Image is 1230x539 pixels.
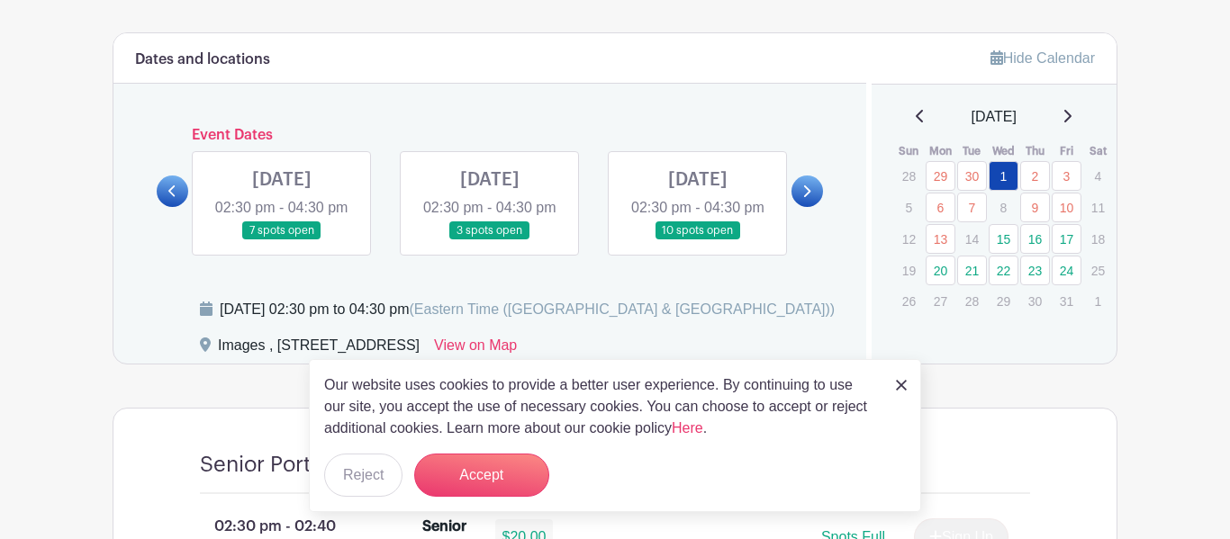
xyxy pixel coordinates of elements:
a: Hide Calendar [990,50,1095,66]
p: 29 [989,287,1018,315]
span: [DATE] [972,106,1017,128]
a: 17 [1052,224,1081,254]
a: 23 [1020,256,1050,285]
p: 14 [957,225,987,253]
p: 30 [1020,287,1050,315]
a: 3 [1052,161,1081,191]
a: 6 [926,193,955,222]
th: Mon [925,142,956,160]
th: Sun [893,142,925,160]
th: Wed [988,142,1019,160]
img: close_button-5f87c8562297e5c2d7936805f587ecaba9071eb48480494691a3f1689db116b3.svg [896,380,907,391]
p: 1 [1083,287,1113,315]
a: 30 [957,161,987,191]
p: 28 [957,287,987,315]
a: 9 [1020,193,1050,222]
p: 27 [926,287,955,315]
a: 1 [989,161,1018,191]
p: 11 [1083,193,1113,221]
a: 13 [926,224,955,254]
a: 29 [926,161,955,191]
div: Images , [STREET_ADDRESS] [218,335,420,364]
a: 2 [1020,161,1050,191]
p: 26 [894,287,924,315]
a: 10 [1052,193,1081,222]
h6: Event Dates [188,127,791,144]
p: 8 [989,193,1018,221]
a: 15 [989,224,1018,254]
p: 19 [894,256,924,284]
a: View on Map [434,335,517,364]
p: 28 [894,162,924,190]
p: Our website uses cookies to provide a better user experience. By continuing to use our site, you ... [324,374,877,439]
p: 4 [1083,162,1113,190]
div: [DATE] 02:30 pm to 04:30 pm [220,299,835,320]
span: (Eastern Time ([GEOGRAPHIC_DATA] & [GEOGRAPHIC_DATA])) [409,301,835,317]
p: 25 [1083,256,1113,284]
p: 12 [894,225,924,253]
a: 20 [926,256,955,285]
a: Here [672,420,703,436]
p: 18 [1083,225,1113,253]
th: Thu [1019,142,1051,160]
h6: Dates and locations [135,51,270,68]
th: Sat [1082,142,1114,160]
a: 24 [1052,256,1081,285]
a: 22 [989,256,1018,285]
h4: Senior Portrait Appointment [200,452,484,478]
button: Accept [414,454,549,497]
p: 31 [1052,287,1081,315]
a: 7 [957,193,987,222]
a: 21 [957,256,987,285]
th: Tue [956,142,988,160]
button: Reject [324,454,402,497]
a: 16 [1020,224,1050,254]
th: Fri [1051,142,1082,160]
p: 5 [894,193,924,221]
